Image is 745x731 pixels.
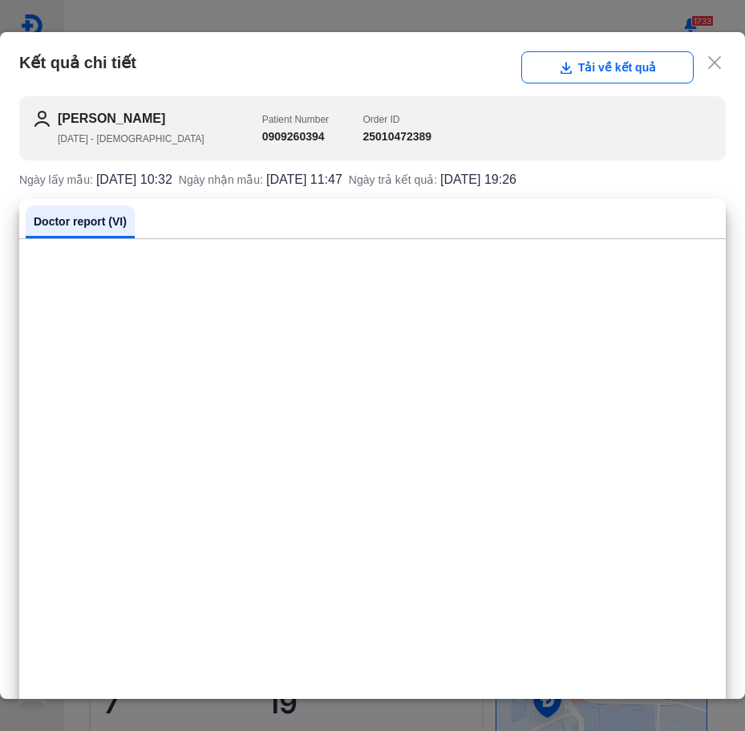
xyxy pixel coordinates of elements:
[363,114,400,125] span: Order ID
[349,173,516,186] div: Ngày trả kết quả:
[440,173,516,186] span: [DATE] 19:26
[262,114,329,125] span: Patient Number
[96,173,172,186] span: [DATE] 10:32
[58,133,204,144] span: [DATE] - [DEMOGRAPHIC_DATA]
[58,109,262,128] h2: [PERSON_NAME]
[363,128,432,145] h3: 25010472389
[266,173,342,186] span: [DATE] 11:47
[26,205,135,238] a: Doctor report (VI)
[521,51,694,83] button: Tải về kết quả
[19,51,726,83] div: Kết quả chi tiết
[262,128,329,145] h3: 0909260394
[179,173,342,186] div: Ngày nhận mẫu:
[19,173,172,186] div: Ngày lấy mẫu:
